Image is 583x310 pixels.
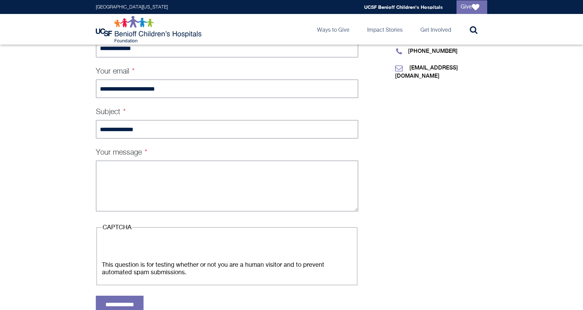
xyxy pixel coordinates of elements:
p: [PHONE_NUMBER] [395,47,487,55]
legend: CAPTCHA [102,224,132,231]
a: UCSF Benioff Children's Hospitals [364,4,443,10]
iframe: Widget containing checkbox for hCaptcha security challenge [102,233,205,259]
div: This question is for testing whether or not you are a human visitor and to prevent automated spam... [102,261,353,276]
label: Your message [96,149,147,156]
a: Ways to Give [312,14,355,45]
label: Subject [96,108,126,116]
a: Get Involved [415,14,457,45]
a: Give [457,0,487,14]
a: [GEOGRAPHIC_DATA][US_STATE] [96,5,168,10]
img: Logo for UCSF Benioff Children's Hospitals Foundation [96,16,203,43]
label: Your email [96,68,135,75]
a: Impact Stories [362,14,408,45]
a: [EMAIL_ADDRESS][DOMAIN_NAME] [395,64,458,79]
